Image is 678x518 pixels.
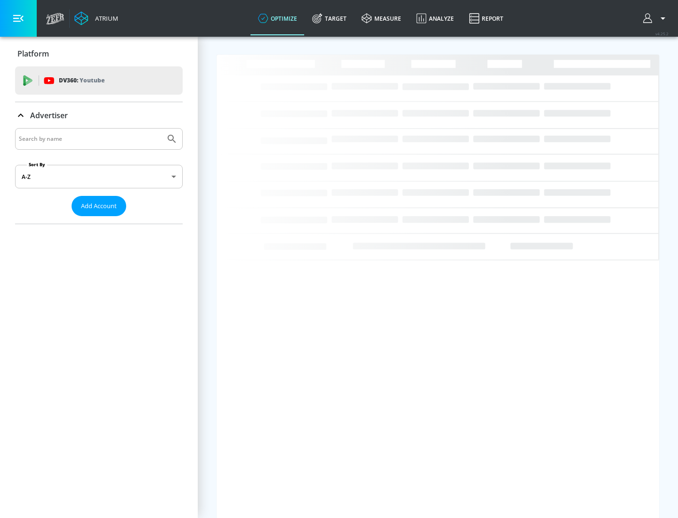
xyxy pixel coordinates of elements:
[19,133,161,145] input: Search by name
[409,1,461,35] a: Analyze
[461,1,511,35] a: Report
[30,110,68,121] p: Advertiser
[27,162,47,168] label: Sort By
[17,49,49,59] p: Platform
[80,75,105,85] p: Youtube
[305,1,354,35] a: Target
[15,40,183,67] div: Platform
[74,11,118,25] a: Atrium
[354,1,409,35] a: measure
[15,66,183,95] div: DV360: Youtube
[81,201,117,211] span: Add Account
[91,14,118,23] div: Atrium
[72,196,126,216] button: Add Account
[59,75,105,86] p: DV360:
[250,1,305,35] a: optimize
[15,128,183,224] div: Advertiser
[15,165,183,188] div: A-Z
[655,31,669,36] span: v 4.25.2
[15,102,183,129] div: Advertiser
[15,216,183,224] nav: list of Advertiser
